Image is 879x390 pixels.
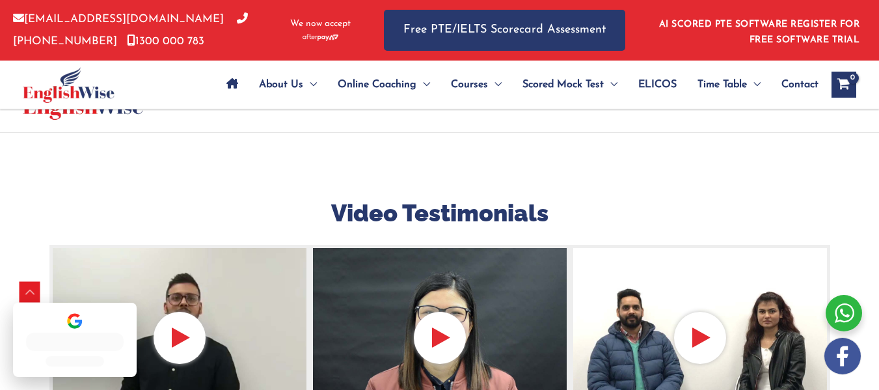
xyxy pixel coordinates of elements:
span: Courses [451,62,488,107]
span: Menu Toggle [604,62,617,107]
nav: Site Navigation: Main Menu [216,62,818,107]
a: Scored Mock TestMenu Toggle [512,62,628,107]
a: [PHONE_NUMBER] [13,14,248,46]
a: Time TableMenu Toggle [687,62,771,107]
a: Contact [771,62,818,107]
span: Scored Mock Test [522,62,604,107]
img: cropped-ew-logo [23,67,115,103]
img: Afterpay-Logo [303,34,338,41]
a: Online CoachingMenu Toggle [327,62,440,107]
aside: Header Widget 1 [651,9,866,51]
span: Menu Toggle [747,62,761,107]
a: CoursesMenu Toggle [440,62,512,107]
span: Online Coaching [338,62,416,107]
a: Free PTE/IELTS Scorecard Assessment [384,10,625,51]
a: ELICOS [628,62,687,107]
span: Contact [781,62,818,107]
a: View Shopping Cart, empty [832,72,856,98]
a: [EMAIL_ADDRESS][DOMAIN_NAME] [13,14,224,25]
span: Menu Toggle [488,62,502,107]
a: 1300 000 783 [127,36,204,47]
span: Menu Toggle [303,62,317,107]
a: About UsMenu Toggle [249,62,327,107]
span: About Us [259,62,303,107]
span: Time Table [697,62,747,107]
span: We now accept [290,18,351,31]
img: white-facebook.png [824,338,861,374]
span: Menu Toggle [416,62,430,107]
span: ELICOS [638,62,677,107]
a: AI SCORED PTE SOFTWARE REGISTER FOR FREE SOFTWARE TRIAL [659,20,860,45]
h2: Video Testimonials [49,198,830,229]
